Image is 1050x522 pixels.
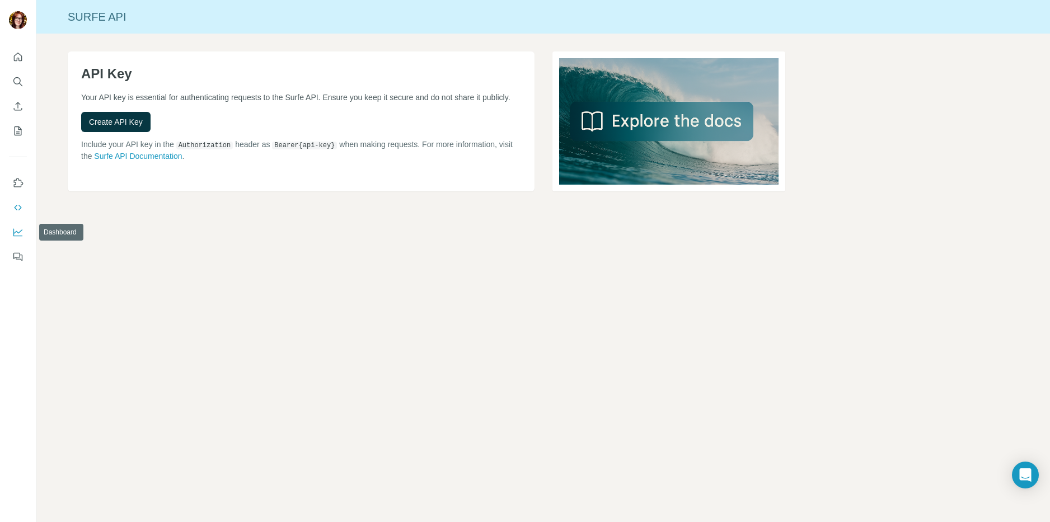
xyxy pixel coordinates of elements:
a: Surfe API Documentation [94,152,182,161]
img: Avatar [9,11,27,29]
button: Use Surfe API [9,197,27,218]
button: Quick start [9,47,27,67]
button: Use Surfe on LinkedIn [9,173,27,193]
p: Your API key is essential for authenticating requests to the Surfe API. Ensure you keep it secure... [81,92,521,103]
p: Include your API key in the header as when making requests. For more information, visit the . [81,139,521,162]
code: Bearer {api-key} [272,142,337,149]
button: Feedback [9,247,27,267]
button: Search [9,72,27,92]
h1: API Key [81,65,521,83]
button: Dashboard [9,222,27,242]
button: Create API Key [81,112,151,132]
button: Enrich CSV [9,96,27,116]
button: My lists [9,121,27,141]
code: Authorization [176,142,233,149]
div: Open Intercom Messenger [1012,462,1039,488]
div: Surfe API [36,9,1050,25]
span: Create API Key [89,116,143,128]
